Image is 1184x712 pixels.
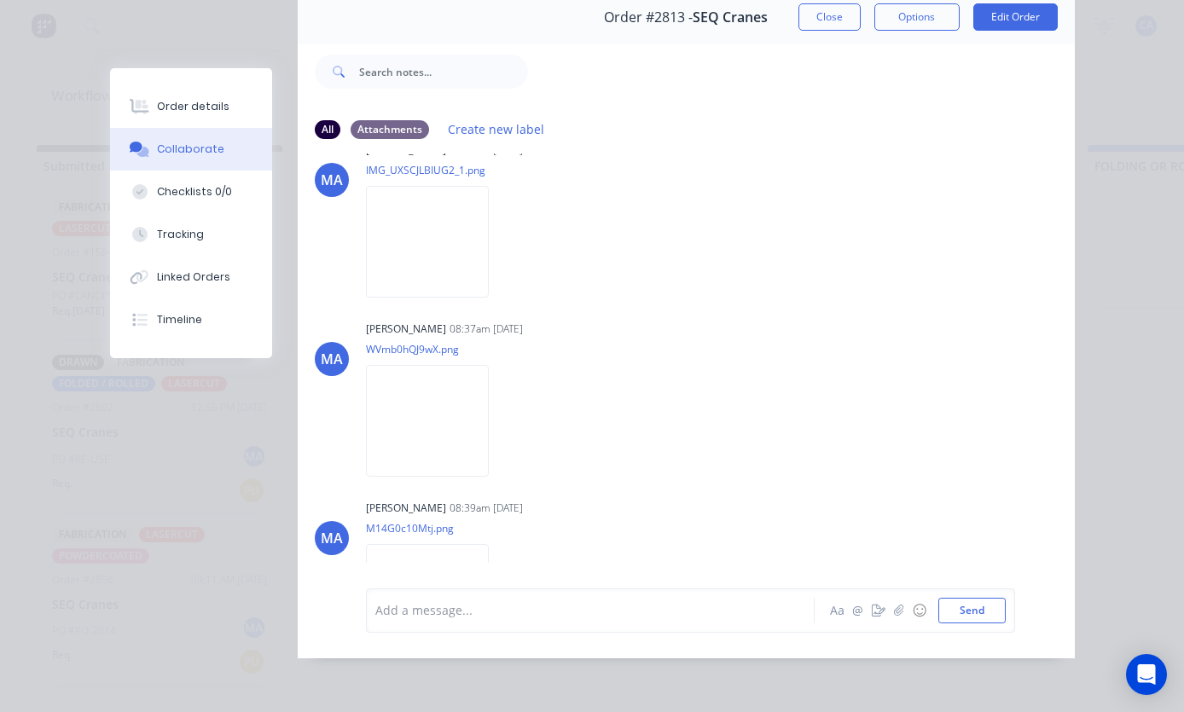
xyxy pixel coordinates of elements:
button: Aa [827,600,848,621]
div: Tracking [157,227,204,242]
span: Order #2813 - [604,9,693,26]
div: [PERSON_NAME] [366,501,446,516]
button: Linked Orders [110,256,272,298]
button: Close [798,3,861,31]
p: IMG_UXSCJLBIUG2_1.png [366,163,506,177]
div: Timeline [157,312,202,327]
span: SEQ Cranes [693,9,768,26]
button: Checklists 0/0 [110,171,272,213]
button: Edit Order [973,3,1058,31]
button: Collaborate [110,128,272,171]
div: MA [321,170,343,190]
div: MA [321,349,343,369]
button: Options [874,3,960,31]
div: Attachments [351,120,429,139]
button: Create new label [439,118,554,141]
button: Send [938,598,1006,623]
div: Checklists 0/0 [157,184,232,200]
button: ☺ [909,600,930,621]
p: M14G0c10Mtj.png [366,521,506,535]
p: WVmb0hQJ9wX.png [366,342,506,356]
div: 08:39am [DATE] [450,501,523,516]
div: Linked Orders [157,269,230,285]
button: Tracking [110,213,272,256]
div: All [315,120,340,139]
div: Order details [157,99,229,114]
div: Open Intercom Messenger [1126,654,1167,695]
div: 08:37am [DATE] [450,321,523,337]
input: Search notes... [359,55,528,89]
button: Timeline [110,298,272,341]
div: [PERSON_NAME] [366,321,446,337]
div: MA [321,528,343,548]
button: @ [848,600,868,621]
div: Collaborate [157,142,224,157]
button: Order details [110,85,272,128]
